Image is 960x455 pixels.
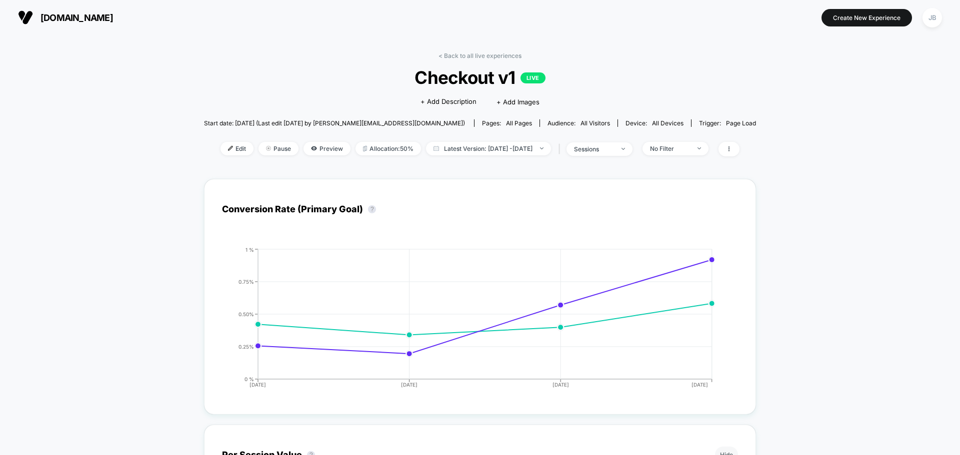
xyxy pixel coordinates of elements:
span: Preview [303,142,350,155]
img: rebalance [363,146,367,151]
img: end [697,147,701,149]
tspan: 1 % [245,246,254,252]
span: [DOMAIN_NAME] [40,12,113,23]
tspan: 0.75% [238,278,254,284]
span: Start date: [DATE] (Last edit [DATE] by [PERSON_NAME][EMAIL_ADDRESS][DOMAIN_NAME]) [204,119,465,127]
tspan: [DATE] [250,382,266,388]
div: Conversion Rate (Primary Goal) [222,204,381,214]
span: Allocation: 50% [355,142,421,155]
span: Edit [220,142,253,155]
button: Create New Experience [821,9,912,26]
div: Audience: [547,119,610,127]
span: all pages [506,119,532,127]
img: edit [228,146,233,151]
img: end [621,148,625,150]
div: sessions [574,145,614,153]
div: CONVERSION_RATE [212,247,728,397]
div: Pages: [482,119,532,127]
span: + Add Description [420,97,476,107]
tspan: [DATE] [552,382,569,388]
span: Page Load [726,119,756,127]
img: calendar [433,146,439,151]
span: Pause [258,142,298,155]
p: LIVE [520,72,545,83]
tspan: 0.50% [238,311,254,317]
tspan: [DATE] [691,382,708,388]
span: Latest Version: [DATE] - [DATE] [426,142,551,155]
a: < Back to all live experiences [438,52,521,59]
div: Trigger: [699,119,756,127]
span: | [556,142,566,156]
button: JB [919,7,945,28]
span: + Add Images [496,98,539,106]
div: No Filter [650,145,690,152]
span: All Visitors [580,119,610,127]
button: [DOMAIN_NAME] [15,9,116,25]
tspan: [DATE] [401,382,417,388]
span: all devices [652,119,683,127]
tspan: 0 % [244,376,254,382]
div: JB [922,8,942,27]
span: Device: [617,119,691,127]
span: Checkout v1 [231,67,728,88]
button: ? [368,205,376,213]
img: end [266,146,271,151]
tspan: 0.25% [238,343,254,349]
img: end [540,147,543,149]
img: Visually logo [18,10,33,25]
